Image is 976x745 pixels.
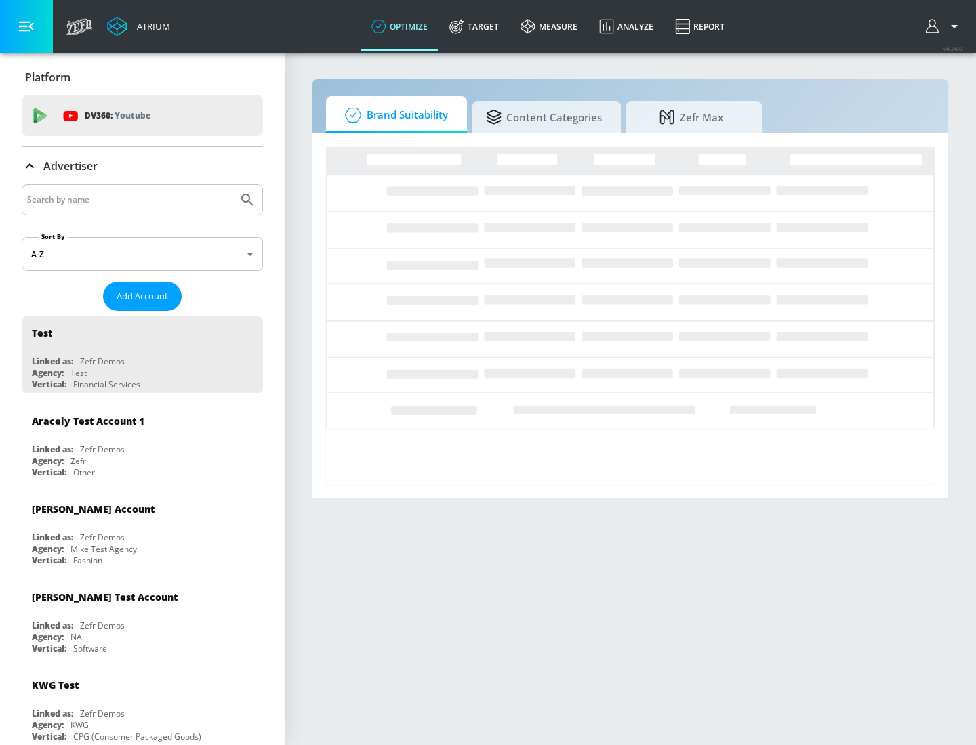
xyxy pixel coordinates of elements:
div: Agency: [32,543,64,555]
p: DV360: [85,108,150,123]
div: [PERSON_NAME] AccountLinked as:Zefr DemosAgency:Mike Test AgencyVertical:Fashion [22,492,263,570]
div: Linked as: [32,620,73,631]
div: NA [70,631,82,643]
div: Agency: [32,455,64,467]
div: TestLinked as:Zefr DemosAgency:TestVertical:Financial Services [22,316,263,393]
div: Linked as: [32,708,73,719]
a: measure [510,2,588,51]
div: KWG [70,719,89,731]
div: Agency: [32,631,64,643]
div: KWG Test [32,679,79,691]
div: Advertiser [22,147,263,185]
div: Linked as: [32,532,73,543]
div: [PERSON_NAME] Test AccountLinked as:Zefr DemosAgency:NAVertical:Software [22,580,263,658]
div: Financial Services [73,379,140,390]
label: Sort By [39,232,68,241]
div: [PERSON_NAME] Test Account [32,591,178,603]
a: Atrium [107,16,170,37]
div: Fashion [73,555,102,566]
div: Vertical: [32,643,66,654]
button: Add Account [103,282,182,311]
p: Advertiser [43,158,98,173]
div: Zefr Demos [80,708,125,719]
div: Agency: [32,367,64,379]
div: Vertical: [32,731,66,742]
span: Content Categories [486,101,602,133]
div: Aracely Test Account 1 [32,414,144,427]
div: Linked as: [32,356,73,367]
p: Platform [25,70,70,85]
div: Vertical: [32,379,66,390]
div: Platform [22,58,263,96]
input: Search by name [27,191,232,209]
span: Zefr Max [640,101,743,133]
div: Vertical: [32,555,66,566]
div: Vertical: [32,467,66,478]
span: Brand Suitability [340,99,448,131]
div: Software [73,643,107,654]
div: Mike Test Agency [70,543,137,555]
div: Test [32,326,52,339]
div: Zefr Demos [80,444,125,455]
div: Other [73,467,95,478]
div: Agency: [32,719,64,731]
div: Linked as: [32,444,73,455]
span: Add Account [117,289,168,304]
div: Aracely Test Account 1Linked as:Zefr DemosAgency:ZefrVertical:Other [22,404,263,482]
div: CPG (Consumer Packaged Goods) [73,731,201,742]
div: Zefr Demos [80,356,125,367]
a: optimize [361,2,439,51]
div: Zefr [70,455,86,467]
p: Youtube [115,108,150,123]
div: A-Z [22,237,263,271]
span: v 4.24.0 [943,45,962,52]
div: Atrium [131,20,170,33]
div: DV360: Youtube [22,95,263,136]
div: Test [70,367,87,379]
div: [PERSON_NAME] Account [32,503,155,515]
a: Report [664,2,735,51]
a: Analyze [588,2,664,51]
div: Zefr Demos [80,532,125,543]
a: Target [439,2,510,51]
div: Zefr Demos [80,620,125,631]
